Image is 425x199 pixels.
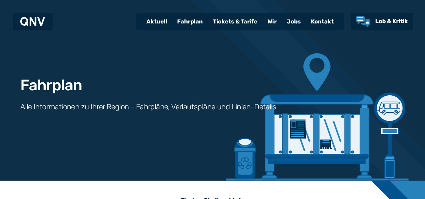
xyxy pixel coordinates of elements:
[20,17,45,26] img: QNV Logo
[282,13,306,30] a: Jobs
[208,13,262,30] a: Tickets & Tarife
[20,102,276,112] h3: Alle Informationen zu Ihrer Region - Fahrpläne, Verlaufspläne und Linien-Details
[20,78,82,93] h1: Fahrplan
[306,13,339,30] a: Kontakt
[262,13,282,30] a: Wir
[20,15,45,28] a: QNV Logo
[141,13,172,30] a: Aktuell
[172,13,208,30] a: Fahrplan
[356,16,408,27] a: Lob & Kritik
[375,18,408,25] span: Lob & Kritik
